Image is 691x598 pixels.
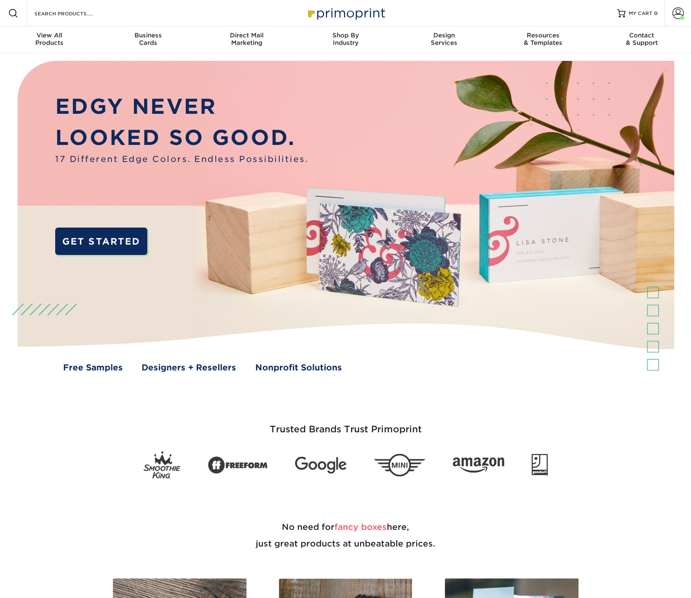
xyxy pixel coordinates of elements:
[255,362,342,374] a: Nonprofit Solutions
[374,453,425,476] img: Mini
[395,32,493,47] div: Services
[55,91,308,122] p: EDGY NEVER
[99,27,198,53] a: BusinessCards
[55,122,308,153] p: LOOKED SO GOOD.
[592,32,691,47] div: & Support
[144,451,181,479] img: Smoothie King
[55,228,147,255] a: GET STARTED
[654,10,658,16] span: 0
[296,27,395,53] a: Shop ByIndustry
[532,454,548,476] img: Goodwill
[103,404,588,445] h3: Trusted Brands Trust Primoprint
[142,362,236,374] a: Designers + Resellers
[99,32,198,39] span: Business
[453,457,504,473] img: Amazon
[493,27,592,53] a: Resources& Templates
[55,153,308,166] span: 17 Different Edge Colors. Endless Possibilities.
[198,32,296,47] div: Marketing
[592,27,691,53] a: Contact& Support
[629,10,652,17] span: MY CART
[296,32,395,47] div: Industry
[395,27,493,53] a: DesignServices
[34,8,115,18] input: SEARCH PRODUCTS.....
[99,32,198,47] div: Cards
[63,362,123,374] a: Free Samples
[295,456,347,473] img: Google
[335,522,387,532] span: fancy boxes
[395,32,493,39] span: Design
[103,499,588,572] h2: No need for here, just great products at unbeatable prices.
[493,32,592,39] span: Resources
[304,4,387,22] img: Primoprint
[198,32,296,39] span: Direct Mail
[493,32,592,47] div: & Templates
[208,452,268,478] img: Freeform
[296,32,395,39] span: Shop By
[198,27,296,53] a: Direct MailMarketing
[592,32,691,39] span: Contact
